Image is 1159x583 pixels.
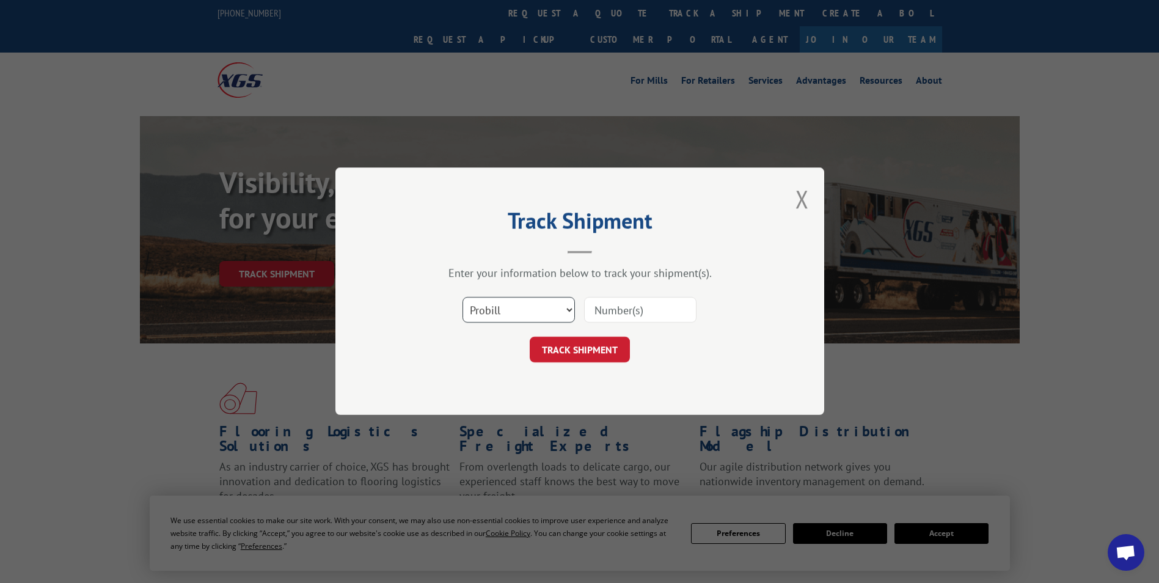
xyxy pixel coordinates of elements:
div: Enter your information below to track your shipment(s). [397,266,763,280]
button: Close modal [795,183,809,215]
div: Open chat [1108,534,1144,571]
h2: Track Shipment [397,212,763,235]
button: TRACK SHIPMENT [530,337,630,363]
input: Number(s) [584,298,696,323]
